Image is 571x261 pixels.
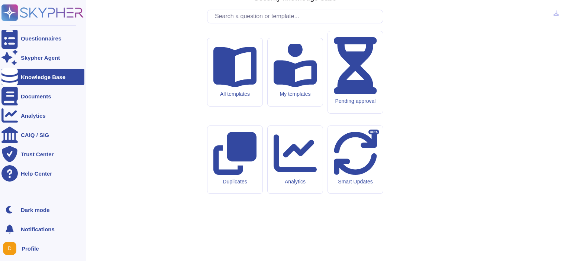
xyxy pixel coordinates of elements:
[1,30,84,46] a: Questionnaires
[1,240,22,257] button: user
[21,55,60,61] div: Skypher Agent
[1,69,84,85] a: Knowledge Base
[334,179,377,185] div: Smart Updates
[1,146,84,162] a: Trust Center
[1,127,84,143] a: CAIQ / SIG
[3,242,16,255] img: user
[21,132,49,138] div: CAIQ / SIG
[21,207,50,213] div: Dark mode
[21,226,55,232] span: Notifications
[21,113,46,118] div: Analytics
[274,91,317,97] div: My templates
[1,165,84,182] a: Help Center
[368,130,379,135] div: BETA
[21,74,65,80] div: Knowledge Base
[213,91,257,97] div: All templates
[22,246,39,251] span: Profile
[21,171,52,176] div: Help Center
[1,107,84,124] a: Analytics
[21,36,61,41] div: Questionnaires
[1,88,84,104] a: Documents
[334,98,377,104] div: Pending approval
[211,10,383,23] input: Search a question or template...
[21,94,51,99] div: Documents
[1,49,84,66] a: Skypher Agent
[274,179,317,185] div: Analytics
[213,179,257,185] div: Duplicates
[21,151,54,157] div: Trust Center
